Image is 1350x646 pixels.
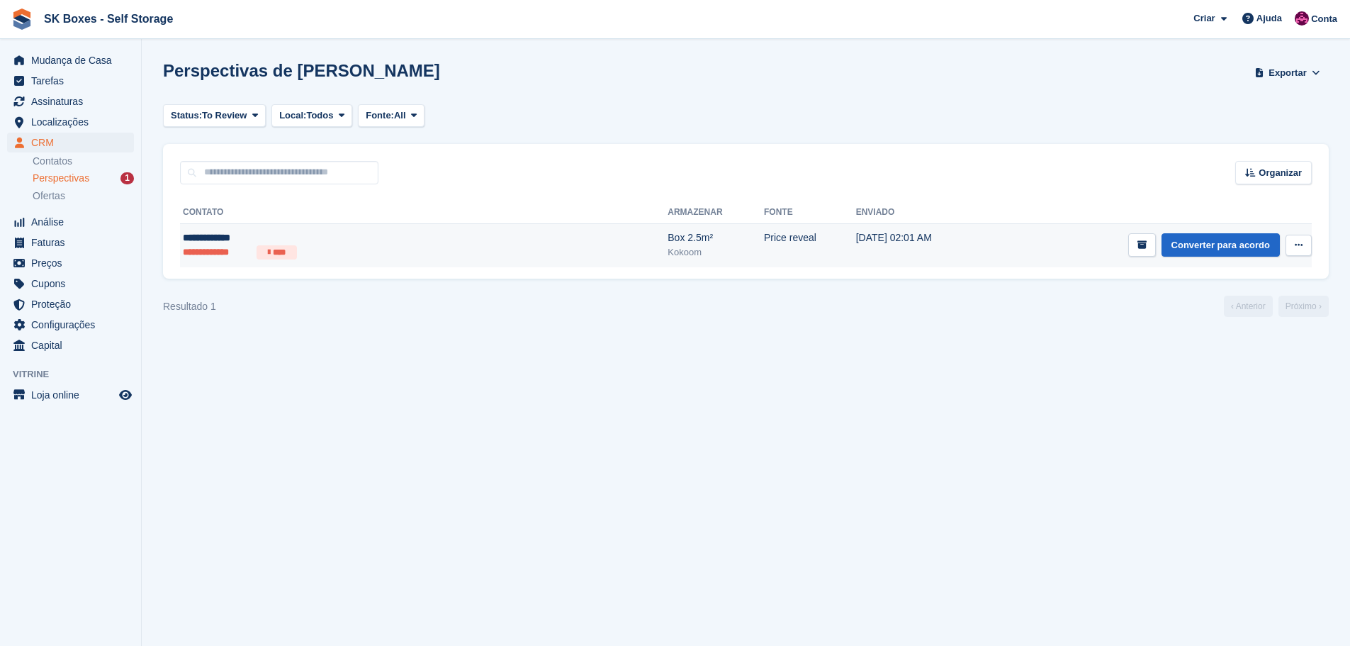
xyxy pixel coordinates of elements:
[38,7,179,30] a: SK Boxes - Self Storage
[120,172,134,184] div: 1
[7,71,134,91] a: menu
[394,108,406,123] span: All
[31,212,116,232] span: Análise
[31,112,116,132] span: Localizações
[7,385,134,405] a: menu
[7,112,134,132] a: menu
[1295,11,1309,26] img: Joana Alegria
[31,71,116,91] span: Tarefas
[271,104,352,128] button: Local: Todos
[31,253,116,273] span: Preços
[31,233,116,252] span: Faturas
[7,212,134,232] a: menu
[31,50,116,70] span: Mudança de Casa
[668,230,764,245] div: Box 2.5m²
[764,223,856,267] td: Price reveal
[31,133,116,152] span: CRM
[31,91,116,111] span: Assinaturas
[7,133,134,152] a: menu
[33,189,134,204] a: Ofertas
[202,108,247,123] span: To Review
[31,315,116,335] span: Configurações
[7,233,134,252] a: menu
[117,386,134,403] a: Loja de pré-visualização
[31,274,116,294] span: Cupons
[31,385,116,405] span: Loja online
[180,201,668,224] th: Contato
[668,245,764,260] div: Kokoom
[33,189,65,203] span: Ofertas
[163,299,216,314] div: Resultado 1
[764,201,856,224] th: Fonte
[33,171,134,186] a: Perspectivas 1
[1221,296,1332,317] nav: Page
[1311,12,1337,26] span: Conta
[163,104,266,128] button: Status: To Review
[306,108,333,123] span: Todos
[7,274,134,294] a: menu
[1256,11,1282,26] span: Ajuda
[7,50,134,70] a: menu
[279,108,306,123] span: Local:
[7,335,134,355] a: menu
[11,9,33,30] img: stora-icon-8386f47178a22dfd0bd8f6a31ec36ba5ce8667c1dd55bd0f319d3a0aa187defe.svg
[1269,66,1306,80] span: Exportar
[31,335,116,355] span: Capital
[856,201,989,224] th: Enviado
[7,253,134,273] a: menu
[163,61,440,80] h1: Perspectivas de [PERSON_NAME]
[31,294,116,314] span: Proteção
[171,108,202,123] span: Status:
[7,294,134,314] a: menu
[358,104,424,128] button: Fonte: All
[7,315,134,335] a: menu
[33,172,89,185] span: Perspectivas
[33,155,134,168] a: Contatos
[7,91,134,111] a: menu
[1224,296,1273,317] a: Anterior
[1278,296,1329,317] a: Próximo
[668,201,764,224] th: Armazenar
[1161,233,1280,257] a: Converter para acordo
[1259,166,1302,180] span: Organizar
[856,223,989,267] td: [DATE] 02:01 AM
[13,367,141,382] span: Vitrine
[1193,11,1215,26] span: Criar
[366,108,394,123] span: Fonte:
[1252,61,1323,84] button: Exportar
